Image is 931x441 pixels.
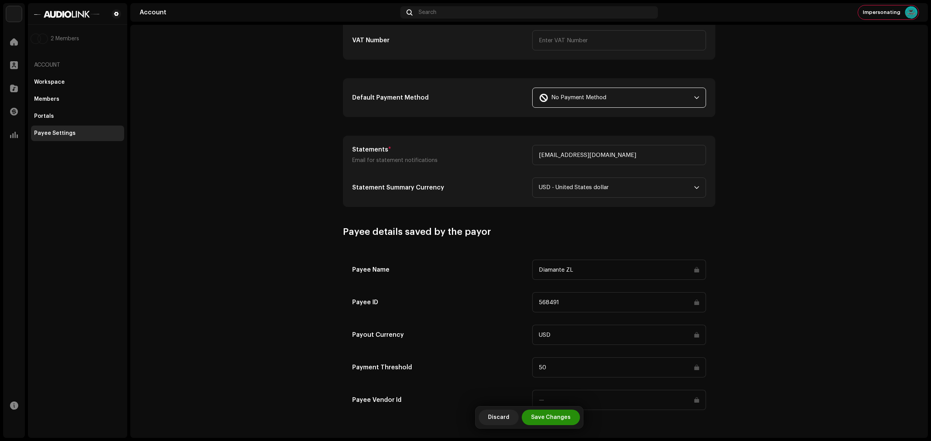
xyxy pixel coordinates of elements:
[352,395,526,405] h5: Payee Vendor Id
[38,34,47,43] img: 0ba84f16-5798-4c35-affb-ab1fe2b8839d
[488,410,509,425] span: Discard
[352,298,526,307] h5: Payee ID
[34,96,59,102] div: Members
[694,88,699,107] div: dropdown trigger
[539,178,694,197] span: USD - United States dollar
[352,145,526,154] h5: Statements
[532,145,706,165] input: Enter email
[140,9,397,16] div: Account
[31,126,124,141] re-m-nav-item: Payee Settings
[352,265,526,274] h5: Payee Name
[539,88,694,107] span: No Payment Method
[34,130,76,136] div: Payee Settings
[532,292,706,312] input: —
[352,363,526,372] h5: Payment Threshold
[479,410,519,425] button: Discard
[31,56,124,74] re-a-nav-header: Account
[419,9,436,16] span: Search
[34,113,54,119] div: Portals
[694,178,699,197] div: dropdown trigger
[532,357,706,377] input: 0
[532,30,706,50] input: Enter VAT Number
[551,88,606,107] span: No Payment Method
[343,226,715,238] h3: Payee details saved by the payor
[34,79,65,85] div: Workspace
[352,36,526,45] h5: VAT Number
[50,36,79,42] span: 2 Members
[352,330,526,339] h5: Payout Currency
[522,410,580,425] button: Save Changes
[532,390,706,410] input: —
[31,74,124,90] re-m-nav-item: Workspace
[531,410,571,425] span: Save Changes
[352,183,526,192] h5: Statement Summary Currency
[352,156,526,165] p: Email for statement notifications
[31,91,124,107] re-m-nav-item: Members
[31,34,40,43] img: 6d195596-35bc-4cc6-b0e2-8803f69e081f
[6,6,22,22] img: 730b9dfe-18b5-4111-b483-f30b0c182d82
[352,93,526,102] h5: Default Payment Method
[31,109,124,124] re-m-nav-item: Portals
[34,9,99,19] img: 1601779f-85bc-4fc7-87b8-abcd1ae7544a
[905,6,917,19] img: 6d195596-35bc-4cc6-b0e2-8803f69e081f
[863,9,900,16] span: Impersonating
